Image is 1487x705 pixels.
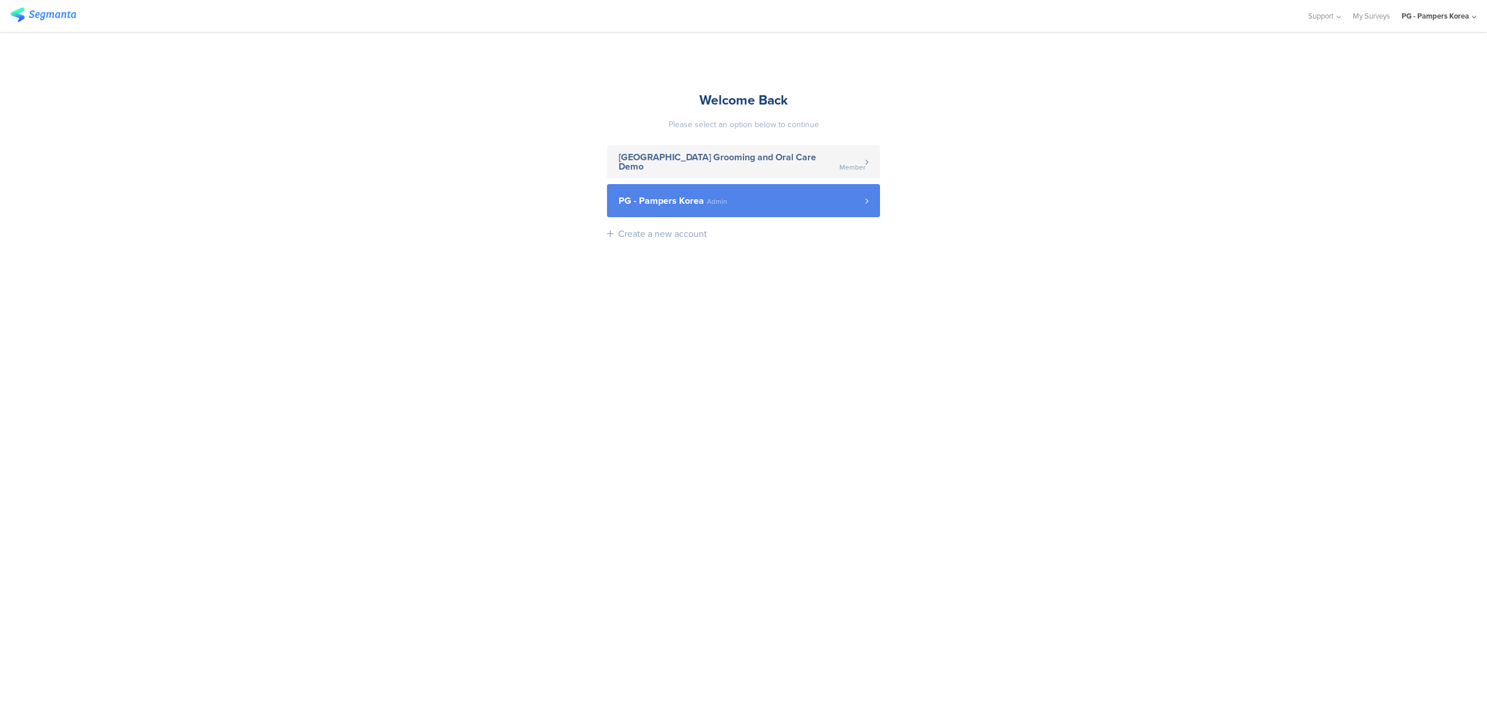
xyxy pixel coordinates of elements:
[607,118,880,131] div: Please select an option below to continue
[1402,10,1469,21] div: PG - Pampers Korea
[1308,10,1334,21] span: Support
[839,164,865,171] span: Member
[607,184,880,217] a: PG - Pampers Korea Admin
[607,90,880,110] div: Welcome Back
[10,8,76,22] img: segmanta logo
[707,198,727,205] span: Admin
[619,153,836,171] span: [GEOGRAPHIC_DATA] Grooming and Oral Care Demo
[619,196,704,206] span: PG - Pampers Korea
[618,227,707,240] div: Create a new account
[607,145,880,178] a: [GEOGRAPHIC_DATA] Grooming and Oral Care Demo Member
